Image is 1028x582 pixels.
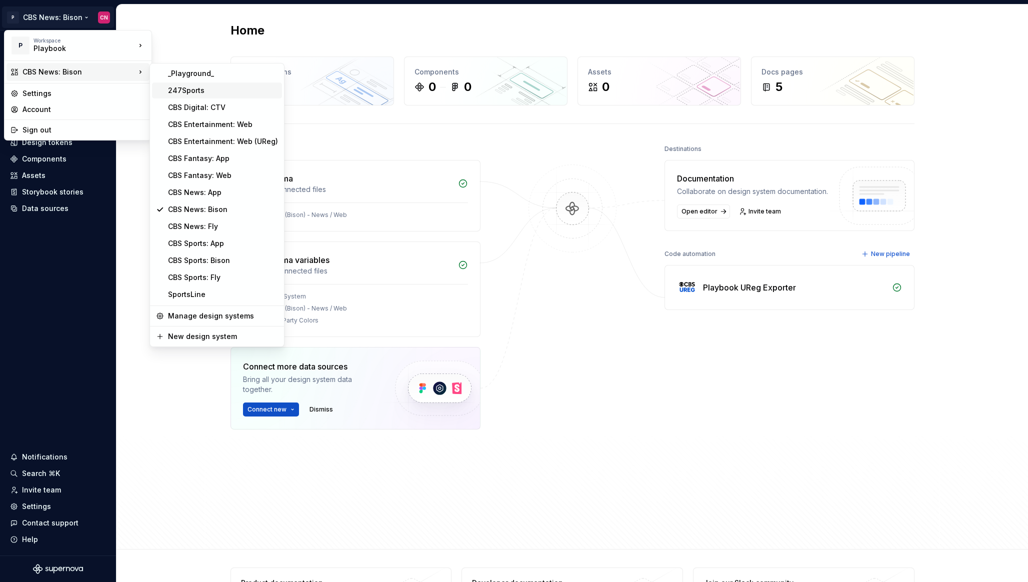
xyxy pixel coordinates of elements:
div: CBS Entertainment: Web (UReg) [168,136,278,146]
div: Manage design systems [168,311,278,321]
div: Workspace [33,37,135,43]
div: Playbook [33,43,118,53]
div: CBS Digital: CTV [168,102,278,112]
div: CBS Sports: App [168,238,278,248]
div: CBS Fantasy: App [168,153,278,163]
div: CBS Sports: Bison [168,255,278,265]
div: CBS News: Bison [22,67,135,77]
div: CBS Fantasy: Web [168,170,278,180]
div: CBS News: Bison [168,204,278,214]
div: SportsLine [168,289,278,299]
div: 247Sports [168,85,278,95]
div: CBS Sports: Fly [168,272,278,282]
div: CBS Entertainment: Web [168,119,278,129]
div: Account [22,104,145,114]
div: CBS News: Fly [168,221,278,231]
div: Sign out [22,125,145,135]
div: _Playground_ [168,68,278,78]
div: New design system [168,331,278,341]
div: P [11,36,29,54]
div: Settings [22,88,145,98]
div: CBS News: App [168,187,278,197]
